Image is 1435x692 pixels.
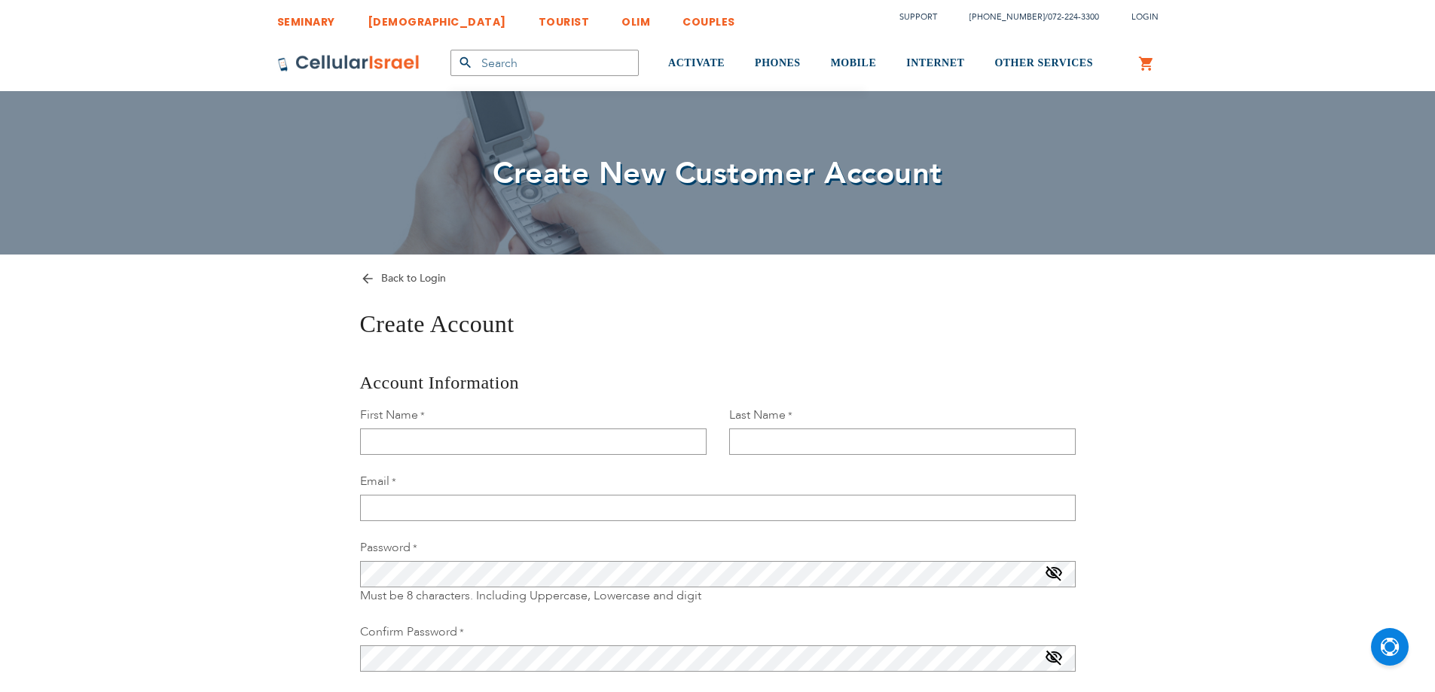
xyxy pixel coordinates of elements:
span: Confirm Password [360,623,457,640]
li: / [954,6,1099,28]
span: PHONES [755,57,801,69]
span: Password [360,539,411,556]
a: TOURIST [539,4,590,32]
span: Login [1131,11,1159,23]
a: Support [899,11,937,23]
a: MOBILE [831,35,877,92]
a: SEMINARY [277,4,335,32]
span: INTERNET [906,57,964,69]
a: OTHER SERVICES [994,35,1093,92]
a: COUPLES [682,4,735,32]
span: OTHER SERVICES [994,57,1093,69]
span: Must be 8 characters. Including Uppercase, Lowercase and digit [360,587,701,604]
a: ACTIVATE [668,35,725,92]
input: Last Name [729,428,1076,455]
span: Create Account [360,310,514,337]
a: [PHONE_NUMBER] [969,11,1045,23]
a: [DEMOGRAPHIC_DATA] [368,4,506,32]
span: Create New Customer Account [493,153,942,194]
a: Back to Login [360,271,446,285]
input: First Name [360,428,707,455]
span: MOBILE [831,57,877,69]
input: Email [360,495,1076,521]
a: INTERNET [906,35,964,92]
span: Email [360,473,389,489]
span: Last Name [729,407,786,423]
img: Cellular Israel Logo [277,54,420,72]
a: OLIM [621,4,650,32]
span: First Name [360,407,418,423]
span: Back to Login [381,271,446,285]
a: 072-224-3300 [1048,11,1099,23]
input: Search [450,50,639,76]
h3: Account Information [360,370,1076,395]
a: PHONES [755,35,801,92]
span: ACTIVATE [668,57,725,69]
